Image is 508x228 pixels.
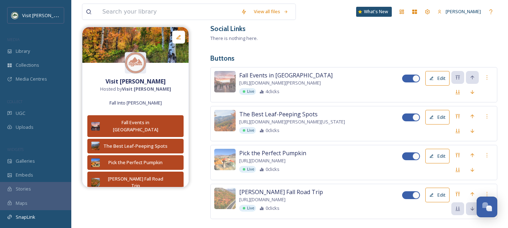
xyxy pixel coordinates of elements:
[239,127,256,134] div: Live
[356,7,392,17] a: What's New
[91,178,100,187] img: bbf717e2-43b9-485d-97eb-84d12395b2f4.jpg
[22,12,67,19] span: Visit [PERSON_NAME]
[16,186,31,192] span: Stories
[16,48,30,55] span: Library
[266,166,279,173] span: 0 clicks
[11,12,19,19] img: Unknown.png
[103,159,168,166] div: Pick the Perfect Pumpkin
[99,4,237,20] input: Search your library
[16,76,47,82] span: Media Centres
[103,143,168,150] div: The Best Leaf-Peeping Spots
[266,127,279,134] span: 0 clicks
[266,205,279,212] span: 0 clicks
[91,122,100,131] img: afe90ad4-ddd0-4296-8aa0-aab8d2e82bee.jpg
[109,100,162,106] span: Fall Into [PERSON_NAME]
[7,37,20,42] span: MEDIA
[434,5,484,19] a: [PERSON_NAME]
[16,110,25,117] span: UGC
[425,149,450,163] button: Edit
[87,155,184,170] button: Pick the Perfect Pumpkin
[210,53,497,64] h3: Buttons
[239,110,318,118] span: The Best Leaf-Peeping Spots
[214,149,236,170] img: 59910558-70da-4ceb-9958-31597097d794.jpg
[210,24,246,34] h3: Social Links
[239,205,256,212] div: Live
[103,176,168,189] div: [PERSON_NAME] Fall Road Trip
[103,119,168,133] div: Fall Events in [GEOGRAPHIC_DATA]
[425,188,450,202] button: Edit
[82,27,189,63] img: 2fa305ba-ca0e-41a1-bbb4-7e304d4520fc.jpg
[266,88,279,95] span: 4 clicks
[425,110,450,125] button: Edit
[16,200,27,207] span: Maps
[239,149,306,157] span: Pick the Perfect Pumpkin
[16,214,35,221] span: SnapLink
[239,157,286,164] span: [URL][DOMAIN_NAME]
[446,8,481,15] span: [PERSON_NAME]
[16,124,34,131] span: Uploads
[239,80,321,86] span: [URL][DOMAIN_NAME][PERSON_NAME]
[7,99,22,104] span: COLLECT
[239,188,323,196] span: [PERSON_NAME] Fall Road Trip
[91,158,100,167] img: 59910558-70da-4ceb-9958-31597097d794.jpg
[239,196,286,203] span: [URL][DOMAIN_NAME]
[91,142,100,150] img: 18436ca5-d71f-4851-bef9-0c9b98055fbe.jpg
[87,115,184,137] button: Fall Events in [GEOGRAPHIC_DATA]
[214,188,236,209] img: bbf717e2-43b9-485d-97eb-84d12395b2f4.jpg
[239,88,256,95] div: Live
[87,172,184,193] button: [PERSON_NAME] Fall Road Trip
[214,110,236,131] img: 18436ca5-d71f-4851-bef9-0c9b98055fbe.jpg
[239,118,345,125] span: [URL][DOMAIN_NAME][PERSON_NAME][US_STATE]
[100,86,171,92] span: Hosted by
[239,166,256,173] div: Live
[125,52,146,74] img: VO%20Circle%20Logo%20Brick.png
[239,71,333,80] span: Fall Events in [GEOGRAPHIC_DATA]
[16,62,39,69] span: Collections
[16,172,33,178] span: Embeds
[477,197,497,217] button: Open Chat
[106,77,166,85] strong: Visit [PERSON_NAME]
[122,86,171,92] strong: Visit [PERSON_NAME]
[214,71,236,92] img: afe90ad4-ddd0-4296-8aa0-aab8d2e82bee.jpg
[87,139,184,153] button: The Best Leaf-Peeping Spots
[250,5,292,19] a: View all files
[425,71,450,86] button: Edit
[16,158,35,164] span: Galleries
[7,147,24,152] span: WIDGETS
[210,35,258,41] span: There is nothing here.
